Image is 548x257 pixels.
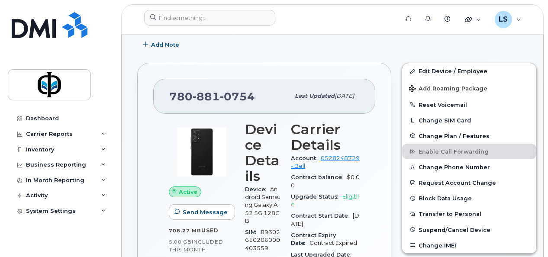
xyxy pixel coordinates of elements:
span: included this month [169,238,223,253]
span: used [201,227,219,234]
a: Edit Device / Employee [402,63,536,79]
span: 0754 [220,90,255,103]
h3: Device Details [245,122,280,184]
span: Send Message [183,208,228,216]
span: SIM [245,229,261,235]
a: 0528248729 - Bell [291,155,360,169]
span: Active [179,188,197,196]
button: Reset Voicemail [402,97,536,112]
img: image20231002-3703462-2e78ka.jpeg [176,126,228,178]
span: Contract Expired [309,240,357,246]
button: Request Account Change [402,175,536,190]
span: Last updated [295,93,335,99]
span: Upgrade Status [291,193,342,200]
span: 708.27 MB [169,228,201,234]
button: Send Message [169,204,235,220]
span: Android Samsung Galaxy A52 5G 128GB [245,186,280,224]
input: Find something... [144,10,275,26]
span: [DATE] [335,93,354,99]
button: Add Roaming Package [402,79,536,97]
button: Transfer to Personal [402,206,536,222]
button: Change IMEI [402,238,536,253]
span: 881 [193,90,220,103]
button: Block Data Usage [402,190,536,206]
span: [DATE] [291,212,359,227]
span: Add Roaming Package [409,85,487,93]
div: Quicklinks [459,11,487,28]
span: 780 [169,90,255,103]
span: Device [245,186,270,193]
button: Change SIM Card [402,112,536,128]
span: Contract balance [291,174,347,180]
button: Suspend/Cancel Device [402,222,536,238]
span: Contract Start Date [291,212,353,219]
span: 5.00 GB [169,239,192,245]
span: Suspend/Cancel Device [419,226,490,233]
div: Luciann Sacrey [489,11,527,28]
button: Enable Call Forwarding [402,144,536,159]
span: LS [499,14,508,25]
span: 89302610206000403559 [245,229,280,251]
button: Change Plan / Features [402,128,536,144]
button: Change Phone Number [402,159,536,175]
span: Add Note [151,41,179,49]
button: Add Note [137,37,187,52]
span: Account [291,155,321,161]
span: $0.00 [291,174,360,188]
span: Change Plan / Features [419,132,490,139]
span: Contract Expiry Date [291,232,336,246]
h3: Carrier Details [291,122,360,153]
span: Enable Call Forwarding [419,148,489,155]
